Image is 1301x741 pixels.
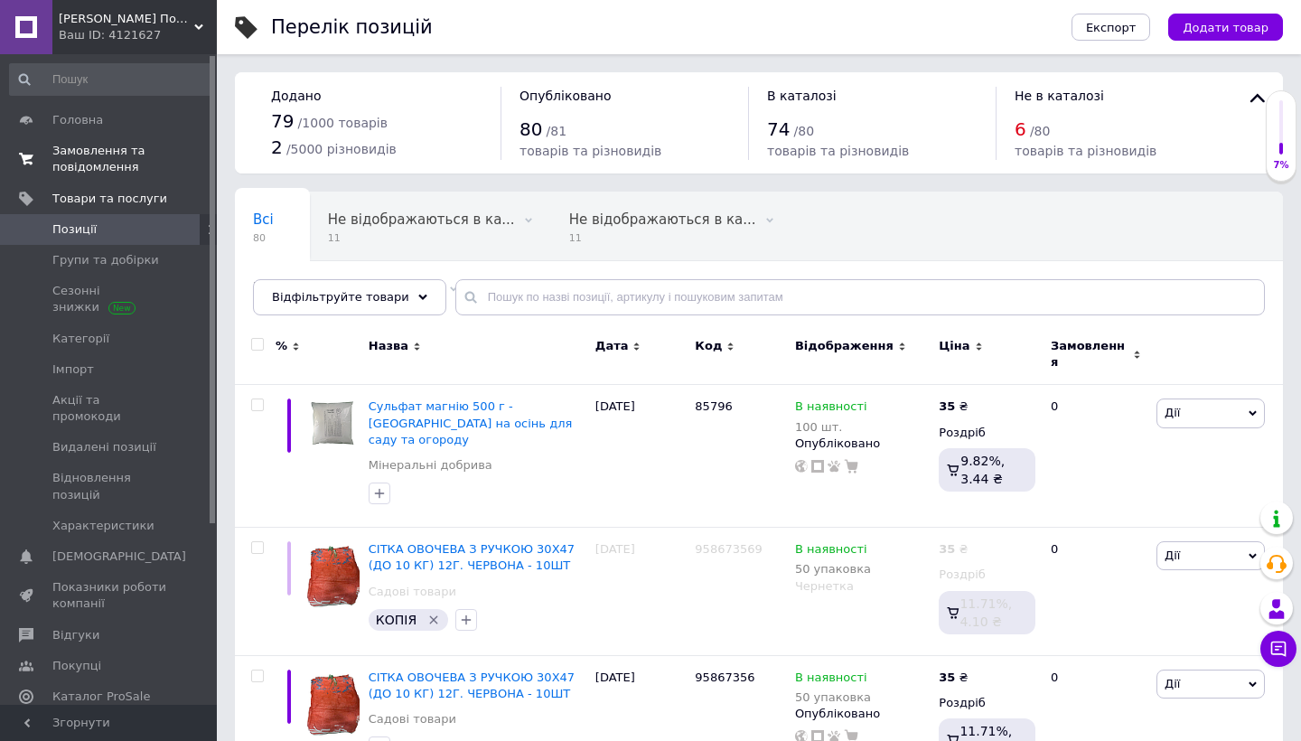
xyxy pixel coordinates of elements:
[52,470,167,502] span: Відновлення позицій
[519,144,661,158] span: товарів та різновидів
[52,658,101,674] span: Покупці
[1165,677,1180,690] span: Дії
[253,211,274,228] span: Всі
[253,280,440,296] span: Не відображаються в ка...
[276,338,287,354] span: %
[939,399,968,415] div: ₴
[960,454,1005,486] span: 9.82%, 3.44 ₴
[272,290,409,304] span: Відфільтруйте товари
[939,338,969,354] span: Ціна
[9,63,213,96] input: Пошук
[328,211,515,228] span: Не відображаються в ка...
[795,562,871,576] div: 50 упаковка
[1030,124,1051,138] span: / 80
[369,457,492,474] a: Мінеральні добрива
[695,671,754,684] span: 95867356
[52,112,103,128] span: Головна
[1165,406,1180,419] span: Дії
[271,136,283,158] span: 2
[1260,631,1296,667] button: Чат з покупцем
[1072,14,1151,41] button: Експорт
[939,671,955,684] b: 35
[271,110,294,132] span: 79
[519,118,542,140] span: 80
[939,695,1035,711] div: Роздріб
[286,142,397,156] span: / 5000 різновидів
[795,542,867,561] span: В наявності
[52,689,150,705] span: Каталог ProSale
[795,671,867,689] span: В наявності
[369,711,456,727] a: Садові товари
[328,231,515,245] span: 11
[52,283,167,315] span: Сезонні знижки
[1168,14,1283,41] button: Додати товар
[795,420,867,434] div: 100 шт.
[369,671,575,700] a: СІТКА ОВОЧЕВА З РУЧКОЮ 30Х47 (ДО 10 КГ) 12Г. ЧЕРВОНА - 10ШТ
[795,399,867,418] span: В наявності
[1165,549,1180,562] span: Дії
[369,584,456,600] a: Садові товари
[939,542,955,556] b: 35
[376,613,417,627] span: КОПІЯ
[310,192,551,261] div: Не відображаються в каталозі ProSale
[569,211,756,228] span: Не відображаються в ка...
[52,518,154,534] span: Характеристики
[1040,385,1152,528] div: 0
[369,542,575,572] span: СІТКА ОВОЧЕВА З РУЧКОЮ 30Х47 (ДО 10 КГ) 12Г. ЧЕРВОНА - 10ШТ
[939,567,1035,583] div: Роздріб
[52,252,159,268] span: Групи та добірки
[1040,528,1152,656] div: 0
[52,221,97,238] span: Позиції
[767,144,909,158] span: товарів та різновидів
[52,439,156,455] span: Видалені позиції
[795,436,930,452] div: Опубліковано
[569,231,756,245] span: 11
[1183,21,1268,34] span: Додати товар
[235,261,476,330] div: Не відображаються в каталозі ProSale
[794,124,815,138] span: / 80
[591,385,691,528] div: [DATE]
[52,361,94,378] span: Імпорт
[307,670,360,739] img: СЕТКА ОВОЧЕВА С РУЧКОЙ 30Х47 (ДО 10 КГ) 12Г. ЧЕРВОНА 10ШТ
[939,399,955,413] b: 35
[547,124,567,138] span: / 81
[253,231,274,245] span: 80
[307,399,360,446] img: Сульфат магния 500 г — осеннее удобрение для сада и огорода
[767,118,790,140] span: 74
[271,18,433,37] div: Перелік позицій
[551,192,792,261] div: Не відображаються в каталозі ProSale
[939,670,968,686] div: ₴
[1051,338,1128,370] span: Замовлення
[298,116,388,130] span: / 1000 товарів
[939,541,968,558] div: ₴
[795,690,871,704] div: 50 упаковка
[271,89,321,103] span: Додано
[1015,89,1104,103] span: Не в каталозі
[52,392,167,425] span: Акції та промокоди
[369,338,408,354] span: Назва
[59,11,194,27] span: Садовий Помічник
[795,706,930,722] div: Опубліковано
[795,338,894,354] span: Відображення
[455,279,1265,315] input: Пошук по назві позиції, артикулу і пошуковим запитам
[695,399,732,413] span: 85796
[59,27,217,43] div: Ваш ID: 4121627
[795,578,930,595] div: Чернетка
[959,596,1012,629] span: 11.71%, 4.10 ₴
[1086,21,1137,34] span: Експорт
[369,399,573,446] a: Сульфат магнію 500 г - [GEOGRAPHIC_DATA] на осінь для саду та огороду
[595,338,629,354] span: Дата
[519,89,612,103] span: Опубліковано
[1015,118,1026,140] span: 6
[426,613,441,627] svg: Видалити мітку
[307,541,360,611] img: СЕТКА ОВОЧЕВА С РУЧКОЙ 30Х47 (ДО 10 КГ) 12Г. ЧЕРВОНА 10ШТ
[767,89,837,103] span: В каталозі
[1267,159,1296,172] div: 7%
[52,143,167,175] span: Замовлення та повідомлення
[52,331,109,347] span: Категорії
[52,549,186,565] span: [DEMOGRAPHIC_DATA]
[591,528,691,656] div: [DATE]
[695,338,722,354] span: Код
